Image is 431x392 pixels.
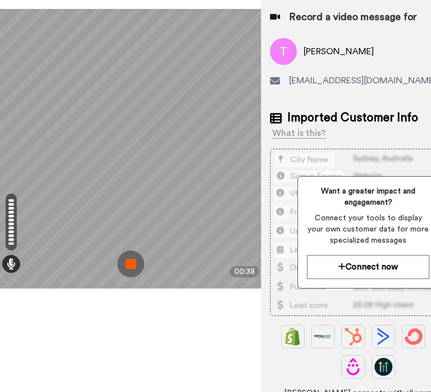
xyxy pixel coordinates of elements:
[272,126,326,140] div: What is this?
[307,186,429,208] span: Want a greater impact and engagement?
[375,328,392,346] img: ActiveCampaign
[284,328,302,346] img: Shopify
[307,212,429,246] span: Connect your tools to display your own customer data for more specialized messages
[314,328,332,346] img: Ontraport
[344,328,362,346] img: Hubspot
[405,328,423,346] img: ConvertKit
[344,358,362,376] img: Drip
[230,266,259,277] div: 00:38
[375,358,392,376] img: GoHighLevel
[287,110,418,126] span: Imported Customer Info
[307,255,429,279] button: Connect now
[117,251,144,277] img: ic_record_stop.svg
